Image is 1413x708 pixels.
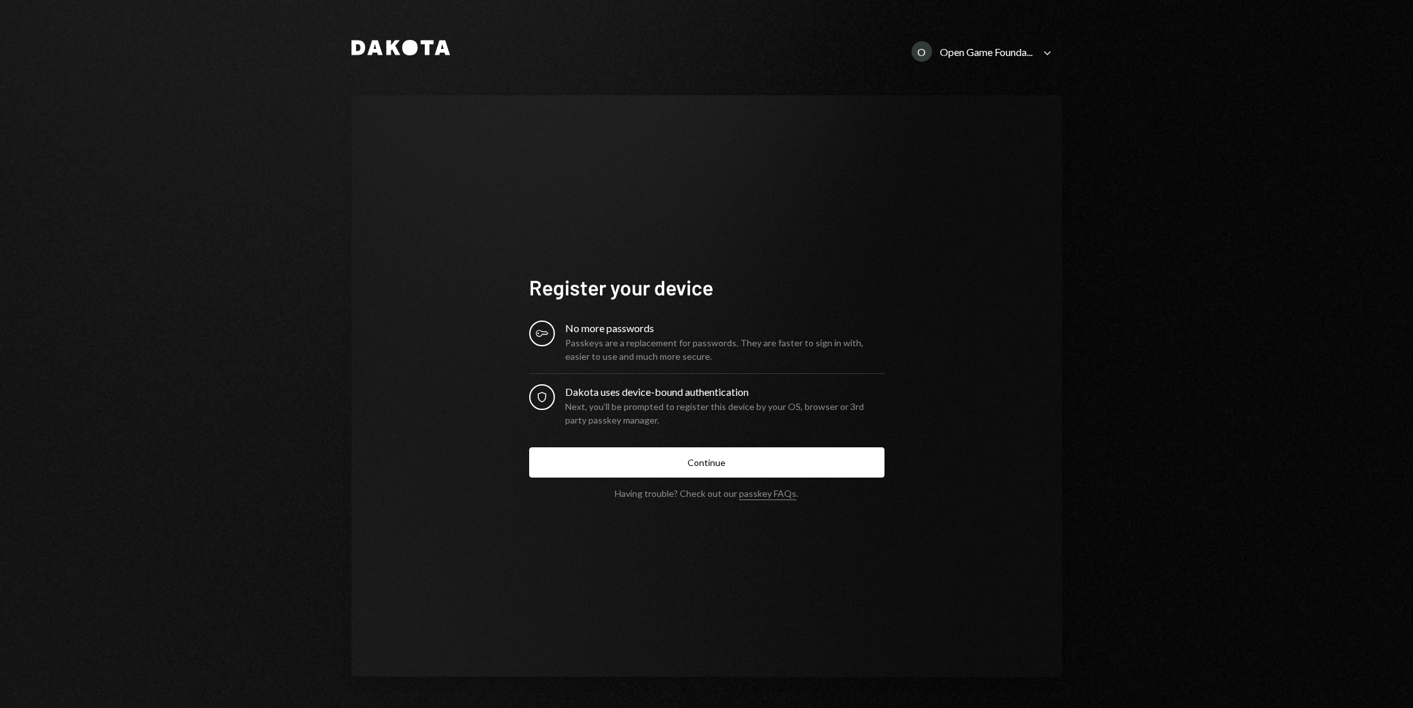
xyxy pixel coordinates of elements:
[529,447,884,478] button: Continue
[565,321,884,336] div: No more passwords
[940,46,1033,58] div: Open Game Founda...
[565,384,884,400] div: Dakota uses device-bound authentication
[615,488,798,499] div: Having trouble? Check out our .
[565,400,884,427] div: Next, you’ll be prompted to register this device by your OS, browser or 3rd party passkey manager.
[912,41,932,62] div: O
[739,488,796,500] a: passkey FAQs
[529,274,884,300] h1: Register your device
[565,336,884,363] div: Passkeys are a replacement for passwords. They are faster to sign in with, easier to use and much...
